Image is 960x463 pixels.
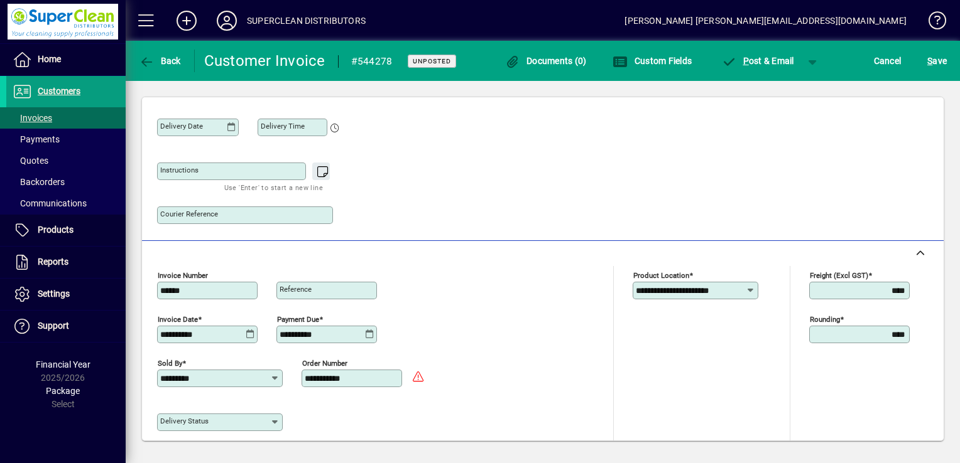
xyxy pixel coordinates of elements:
span: Quotes [13,156,48,166]
div: Customer Invoice [204,51,325,71]
span: Customers [38,86,80,96]
mat-label: Sold by [158,358,182,367]
a: Products [6,215,126,246]
mat-label: Invoice number [158,270,208,279]
mat-label: Instructions [160,166,199,174]
button: Profile [207,9,247,32]
span: ave [927,51,947,71]
mat-label: Payment due [277,314,319,323]
div: SUPERCLEAN DISTRIBUTORS [247,11,366,31]
a: Home [6,44,126,75]
span: Payments [13,134,60,144]
a: Settings [6,279,126,310]
span: Cancel [874,51,902,71]
span: Invoices [13,113,52,123]
a: Communications [6,193,126,214]
button: Back [136,50,184,72]
a: Backorders [6,171,126,193]
button: Post & Email [715,50,800,72]
button: Custom Fields [609,50,695,72]
div: [PERSON_NAME] [PERSON_NAME][EMAIL_ADDRESS][DOMAIN_NAME] [625,11,907,31]
span: Settings [38,289,70,299]
mat-label: Delivery time [261,122,305,130]
mat-label: Delivery status [160,417,209,425]
mat-label: Order number [302,358,347,367]
span: Home [38,54,61,64]
a: Reports [6,247,126,278]
mat-label: Reference [280,285,312,294]
a: Knowledge Base [919,3,944,43]
span: Reports [38,257,68,267]
span: Backorders [13,177,65,187]
span: ost & Email [721,56,794,66]
a: Invoices [6,107,126,129]
span: Financial Year [36,359,90,370]
mat-label: Courier Reference [160,210,218,218]
mat-hint: Use 'Enter' to start a new line [224,180,323,194]
mat-label: Product location [633,270,689,279]
app-page-header-button: Back [126,50,195,72]
mat-label: Delivery date [160,122,203,130]
span: Back [139,56,181,66]
button: Add [166,9,207,32]
div: #544278 [351,51,393,72]
a: Payments [6,129,126,150]
span: P [743,56,749,66]
span: Unposted [413,57,451,65]
button: Cancel [871,50,905,72]
span: Documents (0) [505,56,587,66]
span: Communications [13,198,87,208]
span: Products [38,225,74,235]
button: Documents (0) [502,50,590,72]
a: Quotes [6,150,126,171]
span: Custom Fields [613,56,692,66]
a: Support [6,311,126,342]
span: S [927,56,932,66]
span: Package [46,386,80,396]
span: Support [38,321,69,331]
mat-label: Invoice date [158,314,198,323]
button: Save [924,50,950,72]
mat-label: Freight (excl GST) [810,270,868,279]
mat-label: Rounding [810,314,840,323]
